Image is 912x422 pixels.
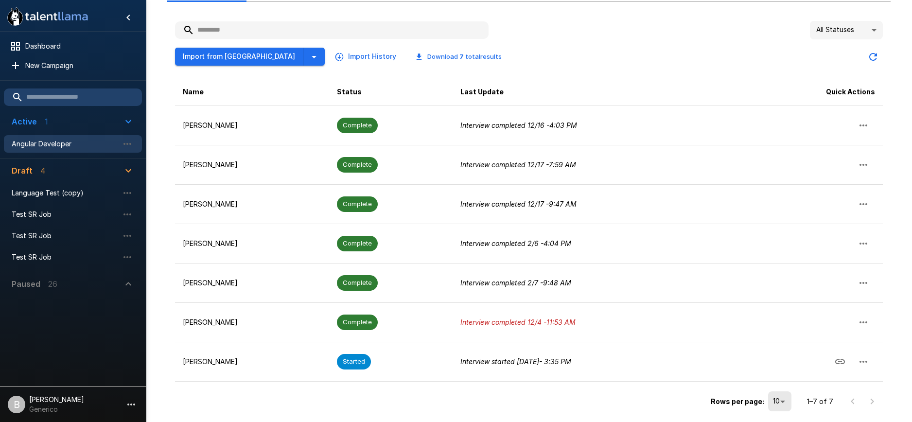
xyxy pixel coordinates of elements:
[337,239,378,248] span: Complete
[337,278,378,287] span: Complete
[460,160,576,169] i: Interview completed 12/17 - 7:59 AM
[460,121,577,129] i: Interview completed 12/16 - 4:03 PM
[828,356,852,365] span: Copy Interview Link
[768,391,791,411] div: 10
[863,47,883,67] button: Updated Today - 2:47 PM
[337,317,378,327] span: Complete
[711,397,764,406] p: Rows per page:
[337,357,371,366] span: Started
[175,48,303,66] button: Import from [GEOGRAPHIC_DATA]
[741,78,883,106] th: Quick Actions
[337,199,378,209] span: Complete
[337,121,378,130] span: Complete
[459,53,464,60] b: 7
[810,21,883,39] div: All Statuses
[460,200,577,208] i: Interview completed 12/17 - 9:47 AM
[408,49,509,64] button: Download 7 totalresults
[460,239,571,247] i: Interview completed 2/6 - 4:04 PM
[183,278,321,288] p: [PERSON_NAME]
[453,78,742,106] th: Last Update
[460,318,576,326] i: Interview completed 12/4 - 11:53 AM
[175,78,329,106] th: Name
[460,357,571,366] i: Interview started [DATE] - 3:35 PM
[183,199,321,209] p: [PERSON_NAME]
[183,121,321,130] p: [PERSON_NAME]
[183,160,321,170] p: [PERSON_NAME]
[807,397,833,406] p: 1–7 of 7
[183,317,321,327] p: [PERSON_NAME]
[333,48,400,66] button: Import History
[337,160,378,169] span: Complete
[460,279,571,287] i: Interview completed 2/7 - 9:48 AM
[183,239,321,248] p: [PERSON_NAME]
[183,357,321,367] p: [PERSON_NAME]
[329,78,453,106] th: Status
